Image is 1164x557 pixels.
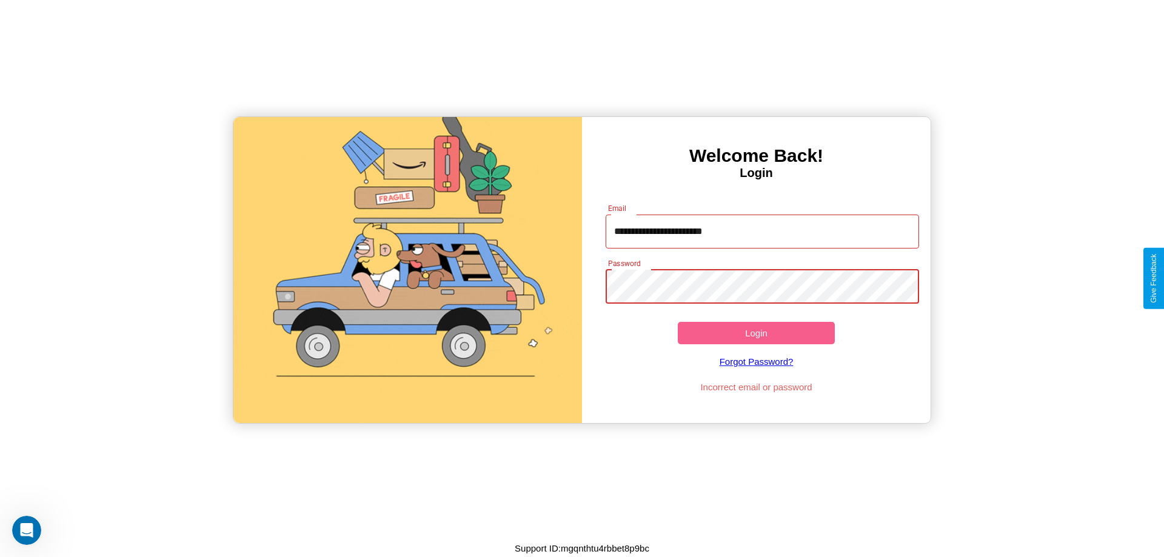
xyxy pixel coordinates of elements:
p: Incorrect email or password [600,379,914,395]
button: Login [678,322,835,344]
h3: Welcome Back! [582,145,931,166]
label: Password [608,258,640,268]
h4: Login [582,166,931,180]
img: gif [233,117,582,423]
div: Give Feedback [1149,254,1158,303]
p: Support ID: mgqnthtu4rbbet8p9bc [515,540,649,556]
label: Email [608,203,627,213]
iframe: Intercom live chat [12,516,41,545]
a: Forgot Password? [600,344,914,379]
